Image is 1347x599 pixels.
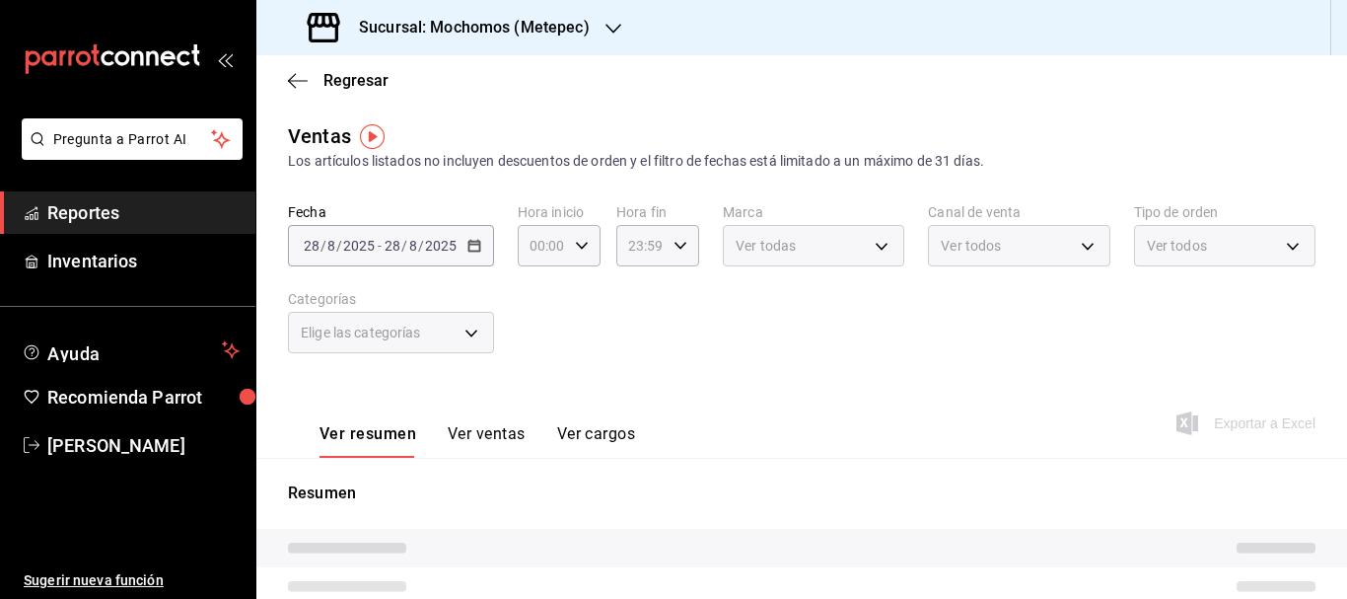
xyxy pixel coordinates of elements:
div: navigation tabs [319,424,635,458]
span: / [336,238,342,254]
button: Regresar [288,71,389,90]
input: -- [303,238,320,254]
div: Los artículos listados no incluyen descuentos de orden y el filtro de fechas está limitado a un m... [288,151,1315,172]
span: / [418,238,424,254]
img: Tooltip marker [360,124,385,149]
input: -- [326,238,336,254]
label: Fecha [288,205,494,219]
input: -- [408,238,418,254]
label: Hora inicio [518,205,601,219]
span: Regresar [323,71,389,90]
a: Pregunta a Parrot AI [14,143,243,164]
span: - [378,238,382,254]
button: Ver cargos [557,424,636,458]
label: Marca [723,205,904,219]
button: Pregunta a Parrot AI [22,118,243,160]
label: Hora fin [616,205,699,219]
input: ---- [424,238,458,254]
span: Pregunta a Parrot AI [53,129,212,150]
button: Ver ventas [448,424,526,458]
span: Reportes [47,199,240,226]
h3: Sucursal: Mochomos (Metepec) [343,16,590,39]
span: Ver todos [1147,236,1207,256]
button: open_drawer_menu [217,51,233,67]
input: -- [384,238,401,254]
span: Recomienda Parrot [47,384,240,411]
span: Elige las categorías [301,323,421,342]
label: Canal de venta [928,205,1109,219]
label: Categorías [288,292,494,306]
span: / [320,238,326,254]
span: Ver todos [941,236,1001,256]
span: Inventarios [47,248,240,274]
div: Ventas [288,121,351,151]
span: / [401,238,407,254]
label: Tipo de orden [1134,205,1315,219]
span: [PERSON_NAME] [47,432,240,459]
p: Resumen [288,482,1315,505]
span: Ver todas [736,236,796,256]
input: ---- [342,238,376,254]
button: Ver resumen [319,424,416,458]
span: Ayuda [47,338,214,362]
span: Sugerir nueva función [24,570,240,591]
